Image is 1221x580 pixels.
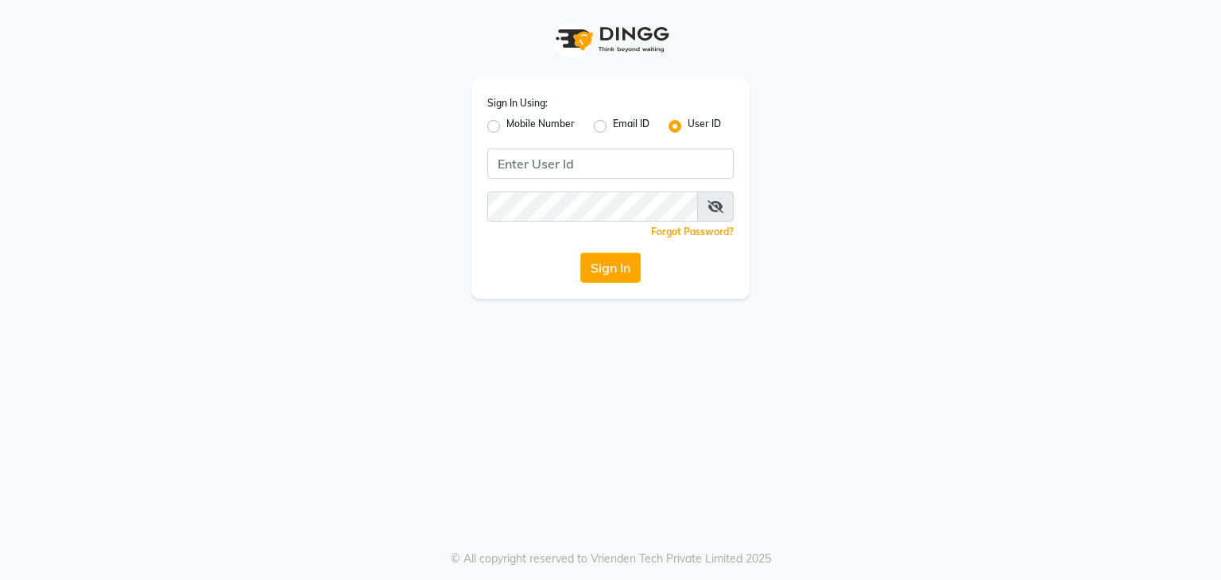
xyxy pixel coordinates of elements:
[613,117,649,136] label: Email ID
[487,149,734,179] input: Username
[688,117,721,136] label: User ID
[487,96,548,110] label: Sign In Using:
[580,253,641,283] button: Sign In
[487,191,698,222] input: Username
[506,117,575,136] label: Mobile Number
[547,16,674,63] img: logo1.svg
[651,226,734,238] a: Forgot Password?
